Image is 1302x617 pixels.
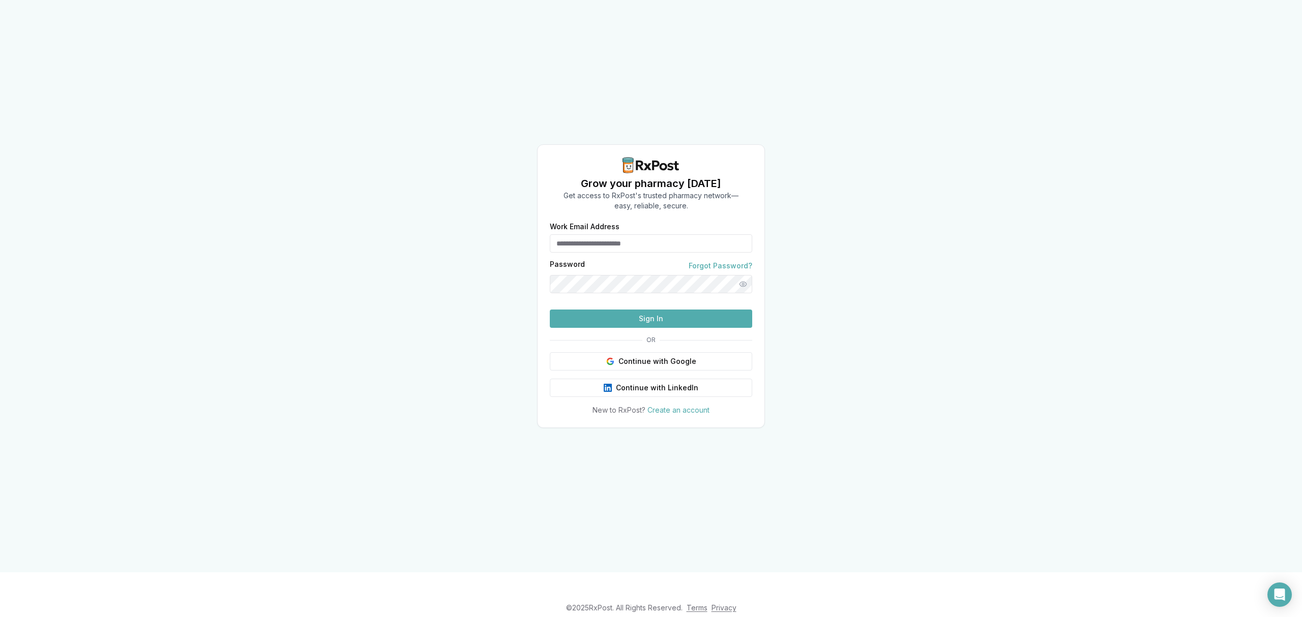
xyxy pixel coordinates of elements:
[550,223,752,230] label: Work Email Address
[564,176,738,191] h1: Grow your pharmacy [DATE]
[734,275,752,293] button: Show password
[604,384,612,392] img: LinkedIn
[593,406,645,414] span: New to RxPost?
[606,357,614,365] img: Google
[687,603,707,612] a: Terms
[550,310,752,328] button: Sign In
[550,352,752,371] button: Continue with Google
[689,261,752,271] a: Forgot Password?
[712,603,736,612] a: Privacy
[550,261,585,271] label: Password
[564,191,738,211] p: Get access to RxPost's trusted pharmacy network— easy, reliable, secure.
[1267,582,1292,607] div: Open Intercom Messenger
[642,336,660,344] span: OR
[647,406,709,414] a: Create an account
[550,379,752,397] button: Continue with LinkedIn
[618,157,684,173] img: RxPost Logo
